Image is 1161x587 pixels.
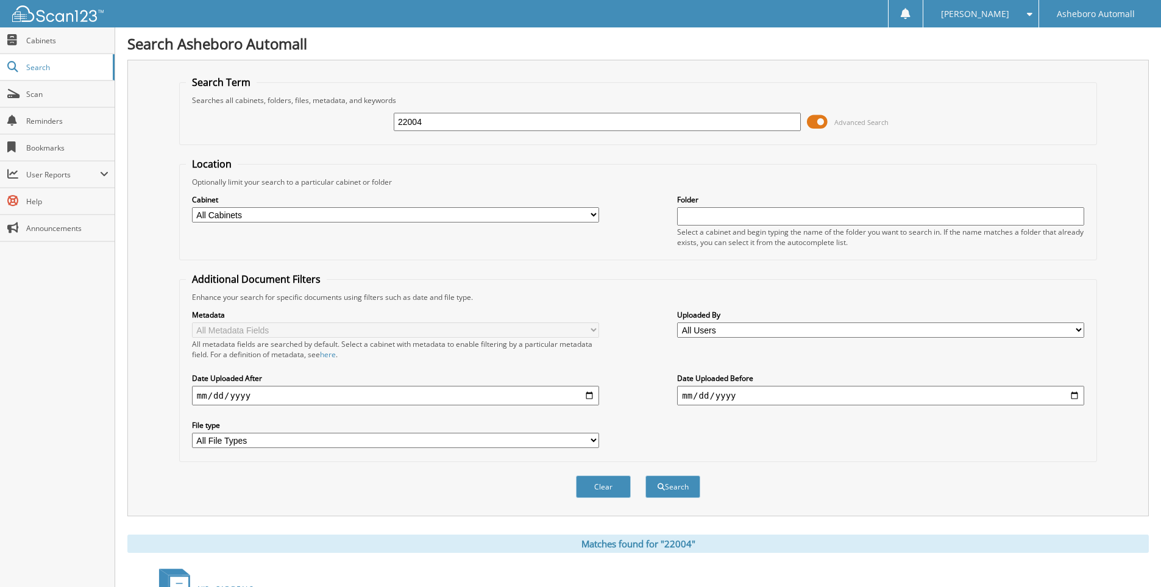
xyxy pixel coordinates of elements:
span: Help [26,196,108,207]
div: All metadata fields are searched by default. Select a cabinet with metadata to enable filtering b... [192,339,599,360]
button: Search [645,475,700,498]
label: File type [192,420,599,430]
span: Asheboro Automall [1057,10,1135,18]
label: Uploaded By [677,310,1084,320]
span: Cabinets [26,35,108,46]
span: Advanced Search [834,118,889,127]
a: here [320,349,336,360]
span: Scan [26,89,108,99]
span: [PERSON_NAME] [941,10,1009,18]
div: Optionally limit your search to a particular cabinet or folder [186,177,1090,187]
label: Metadata [192,310,599,320]
legend: Search Term [186,76,257,89]
span: Reminders [26,116,108,126]
span: Announcements [26,223,108,233]
button: Clear [576,475,631,498]
h1: Search Asheboro Automall [127,34,1149,54]
legend: Additional Document Filters [186,272,327,286]
span: User Reports [26,169,100,180]
span: Search [26,62,107,73]
legend: Location [186,157,238,171]
img: scan123-logo-white.svg [12,5,104,22]
input: start [192,386,599,405]
input: end [677,386,1084,405]
div: Matches found for "22004" [127,535,1149,553]
label: Folder [677,194,1084,205]
span: Bookmarks [26,143,108,153]
div: Enhance your search for specific documents using filters such as date and file type. [186,292,1090,302]
div: Select a cabinet and begin typing the name of the folder you want to search in. If the name match... [677,227,1084,247]
div: Searches all cabinets, folders, files, metadata, and keywords [186,95,1090,105]
label: Date Uploaded Before [677,373,1084,383]
label: Date Uploaded After [192,373,599,383]
label: Cabinet [192,194,599,205]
